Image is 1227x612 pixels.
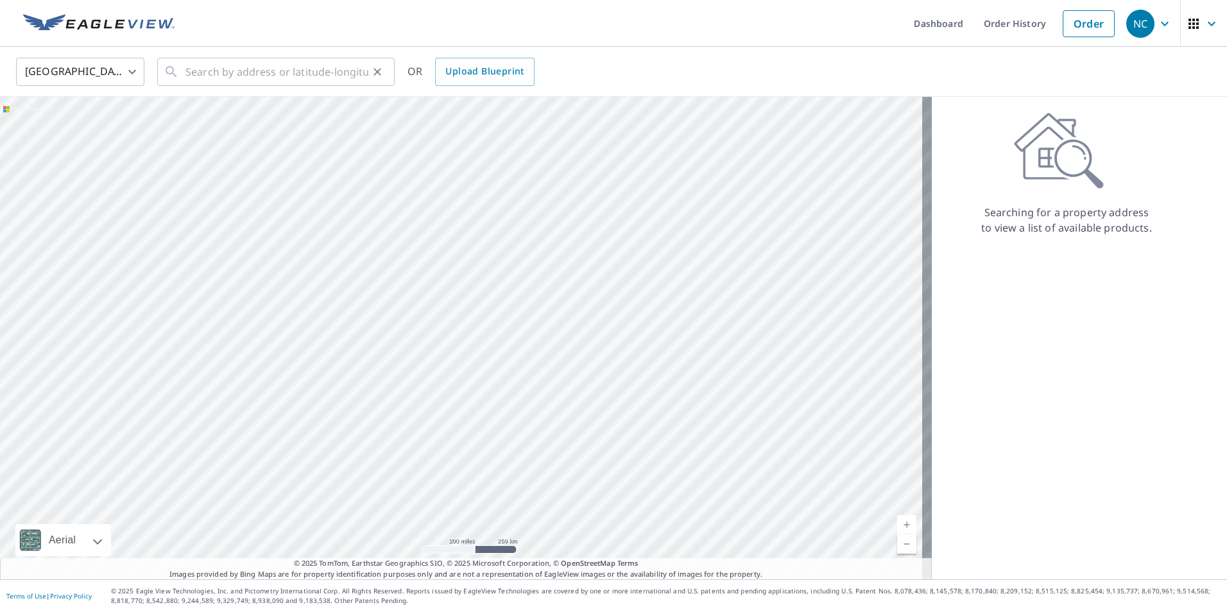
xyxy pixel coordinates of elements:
a: Terms of Use [6,591,46,600]
img: EV Logo [23,14,175,33]
a: OpenStreetMap [561,558,615,568]
div: OR [408,58,535,86]
p: | [6,592,92,600]
div: Aerial [15,524,111,556]
input: Search by address or latitude-longitude [185,54,368,90]
span: © 2025 TomTom, Earthstar Geographics SIO, © 2025 Microsoft Corporation, © [294,558,639,569]
div: NC [1126,10,1154,38]
a: Upload Blueprint [435,58,534,86]
p: Searching for a property address to view a list of available products. [981,205,1153,235]
div: [GEOGRAPHIC_DATA] [16,54,144,90]
a: Terms [617,558,639,568]
div: Aerial [45,524,80,556]
a: Privacy Policy [50,591,92,600]
a: Current Level 5, Zoom In [897,515,916,534]
span: Upload Blueprint [445,64,524,80]
a: Order [1063,10,1115,37]
button: Clear [368,63,386,81]
a: Current Level 5, Zoom Out [897,534,916,554]
p: © 2025 Eagle View Technologies, Inc. and Pictometry International Corp. All Rights Reserved. Repo... [111,586,1221,606]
